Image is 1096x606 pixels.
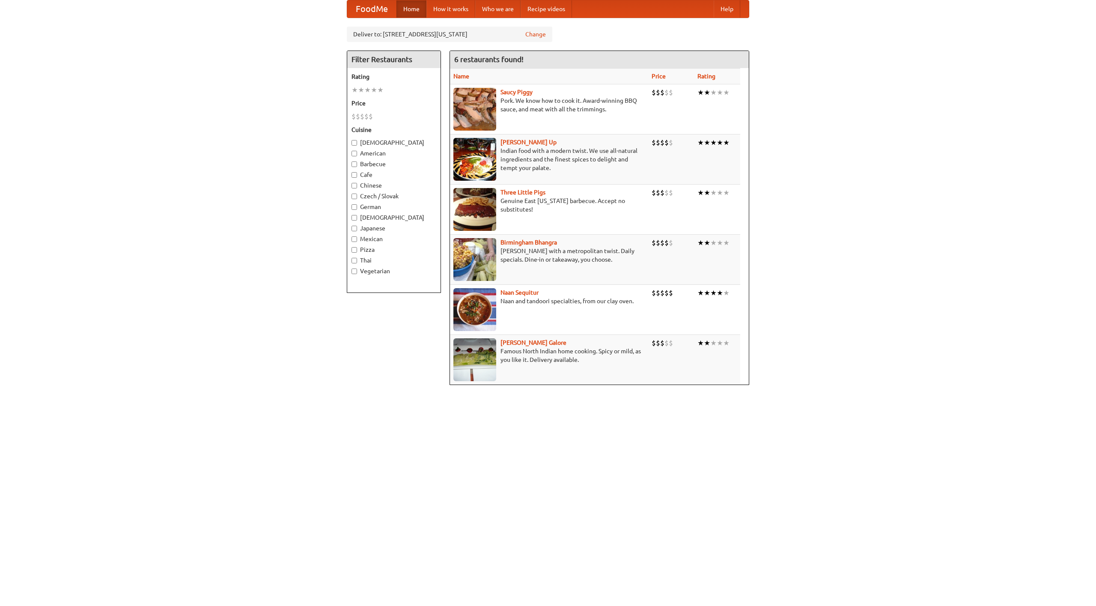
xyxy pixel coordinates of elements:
[351,235,436,243] label: Mexican
[358,85,364,95] li: ★
[717,288,723,298] li: ★
[453,73,469,80] a: Name
[351,192,436,200] label: Czech / Slovak
[660,88,664,97] li: $
[717,338,723,348] li: ★
[500,239,557,246] a: Birmingham Bhangra
[710,288,717,298] li: ★
[351,213,436,222] label: [DEMOGRAPHIC_DATA]
[664,88,669,97] li: $
[723,288,730,298] li: ★
[351,194,357,199] input: Czech / Slovak
[660,188,664,197] li: $
[723,238,730,248] li: ★
[364,112,369,121] li: $
[723,338,730,348] li: ★
[351,138,436,147] label: [DEMOGRAPHIC_DATA]
[351,203,436,211] label: German
[351,267,436,275] label: Vegetarian
[656,138,660,147] li: $
[660,138,664,147] li: $
[347,51,441,68] h4: Filter Restaurants
[723,188,730,197] li: ★
[351,125,436,134] h5: Cuisine
[656,288,660,298] li: $
[664,188,669,197] li: $
[426,0,475,18] a: How it works
[652,188,656,197] li: $
[351,269,357,274] input: Vegetarian
[697,288,704,298] li: ★
[453,197,645,214] p: Genuine East [US_STATE] barbecue. Accept no substitutes!
[453,338,496,381] img: currygalore.jpg
[710,88,717,97] li: ★
[351,224,436,233] label: Japanese
[356,112,360,121] li: $
[652,338,656,348] li: $
[669,338,673,348] li: $
[704,238,710,248] li: ★
[351,85,358,95] li: ★
[710,338,717,348] li: ★
[697,188,704,197] li: ★
[660,238,664,248] li: $
[717,238,723,248] li: ★
[351,72,436,81] h5: Rating
[652,138,656,147] li: $
[453,347,645,364] p: Famous North Indian home cooking. Spicy or mild, as you like it. Delivery available.
[351,161,357,167] input: Barbecue
[664,338,669,348] li: $
[347,0,396,18] a: FoodMe
[454,55,524,63] ng-pluralize: 6 restaurants found!
[704,188,710,197] li: ★
[351,226,357,231] input: Japanese
[723,138,730,147] li: ★
[697,88,704,97] li: ★
[656,338,660,348] li: $
[475,0,521,18] a: Who we are
[500,89,533,96] b: Saucy Piggy
[697,238,704,248] li: ★
[360,112,364,121] li: $
[697,138,704,147] li: ★
[717,88,723,97] li: ★
[525,30,546,39] a: Change
[351,151,357,156] input: American
[656,88,660,97] li: $
[453,188,496,231] img: littlepigs.jpg
[714,0,740,18] a: Help
[453,247,645,264] p: [PERSON_NAME] with a metropolitan twist. Daily specials. Dine-in or takeaway, you choose.
[660,338,664,348] li: $
[500,339,566,346] a: [PERSON_NAME] Galore
[717,138,723,147] li: ★
[453,238,496,281] img: bhangra.jpg
[664,288,669,298] li: $
[669,88,673,97] li: $
[351,215,357,221] input: [DEMOGRAPHIC_DATA]
[723,88,730,97] li: ★
[664,138,669,147] li: $
[351,170,436,179] label: Cafe
[521,0,572,18] a: Recipe videos
[704,138,710,147] li: ★
[453,146,645,172] p: Indian food with a modern twist. We use all-natural ingredients and the finest spices to delight ...
[652,73,666,80] a: Price
[500,189,545,196] b: Three Little Pigs
[697,338,704,348] li: ★
[351,172,357,178] input: Cafe
[351,245,436,254] label: Pizza
[717,188,723,197] li: ★
[704,338,710,348] li: ★
[652,238,656,248] li: $
[351,258,357,263] input: Thai
[453,297,645,305] p: Naan and tandoori specialties, from our clay oven.
[351,256,436,265] label: Thai
[351,160,436,168] label: Barbecue
[704,88,710,97] li: ★
[347,27,552,42] div: Deliver to: [STREET_ADDRESS][US_STATE]
[500,139,557,146] a: [PERSON_NAME] Up
[500,289,539,296] b: Naan Sequitur
[710,238,717,248] li: ★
